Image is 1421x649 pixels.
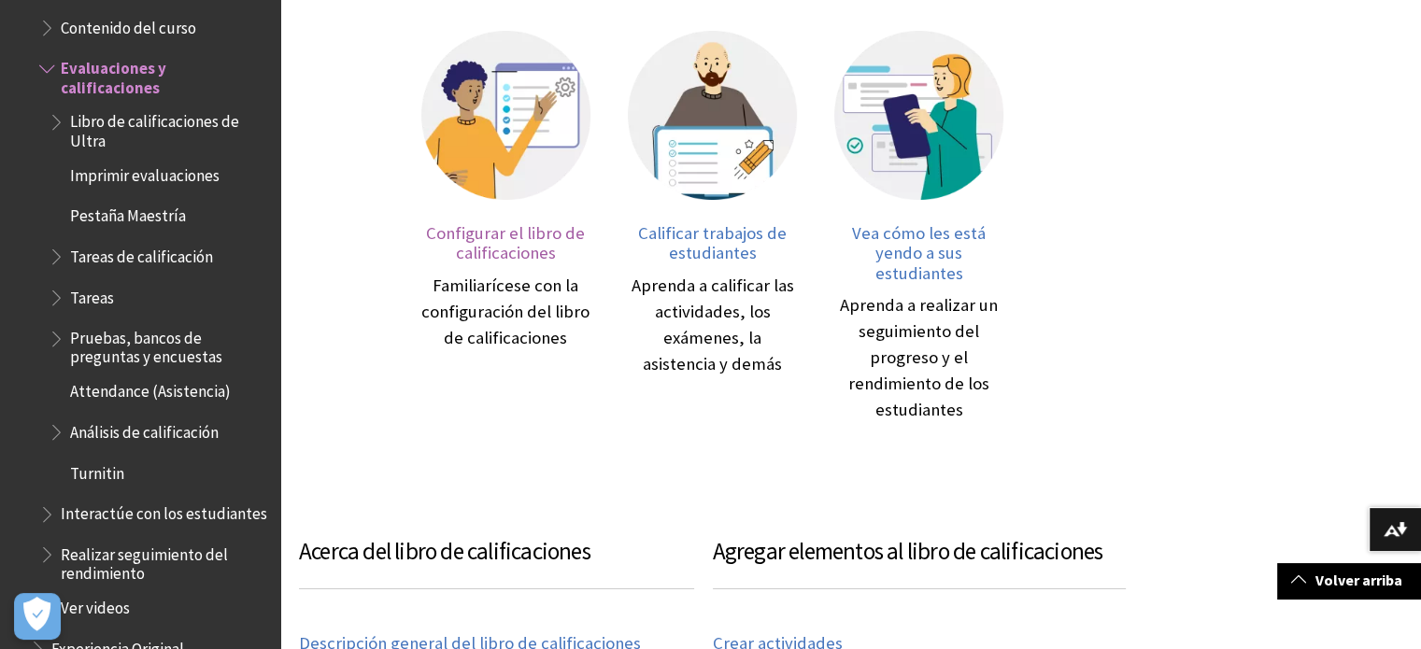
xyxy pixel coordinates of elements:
span: Tareas [70,282,114,307]
h3: Agregar elementos al libro de calificaciones [713,534,1127,589]
span: Calificar trabajos de estudiantes [638,222,787,264]
a: Dibujo de una persona frente a una pantalla con un ícono de configuración. Configurar el libro de... [421,31,590,423]
span: Análisis de calificación [70,416,219,442]
button: Abrir preferencias [14,593,61,640]
a: Volver arriba [1277,563,1421,598]
span: Realizar seguimiento del rendimiento [61,539,267,583]
div: Familiarícese con la configuración del libro de calificaciones [421,273,590,351]
span: Attendance (Asistencia) [70,376,231,402]
span: Tareas de calificación [70,241,213,266]
img: Dibujo de una persona frente a una pantalla con un ícono de configuración. [421,31,590,200]
span: Libro de calificaciones de Ultra [70,106,267,150]
span: Imprimir evaluaciones [70,160,220,185]
h3: Acerca del libro de calificaciones [299,534,694,589]
div: Aprenda a realizar un seguimiento del progreso y el rendimiento de los estudiantes [834,292,1003,423]
a: Dibujo de una persona con un dispositivo móvil y pantallas de informes que se muestran detrás. Ve... [834,31,1003,423]
span: Interactúe con los estudiantes [61,499,267,524]
span: Ver videos [61,592,130,617]
span: Evaluaciones y calificaciones [61,53,267,97]
span: Turnitin [70,458,124,483]
span: Configurar el libro de calificaciones [426,222,585,264]
div: Aprenda a calificar las actividades, los exámenes, la asistencia y demás [628,273,797,377]
span: Pruebas, bancos de preguntas y encuestas [70,323,267,367]
span: Pestaña Maestría [70,201,186,226]
span: Contenido del curso [61,12,196,37]
img: Dibujo de una persona con un dispositivo móvil y pantallas de informes que se muestran detrás. [834,31,1003,200]
span: Vea cómo les está yendo a sus estudiantes [852,222,986,284]
a: Dibujo de una persona detrás de una pantalla con un ícono de lápiz. Calificar trabajos de estudia... [628,31,797,423]
img: Dibujo de una persona detrás de una pantalla con un ícono de lápiz. [628,31,797,200]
